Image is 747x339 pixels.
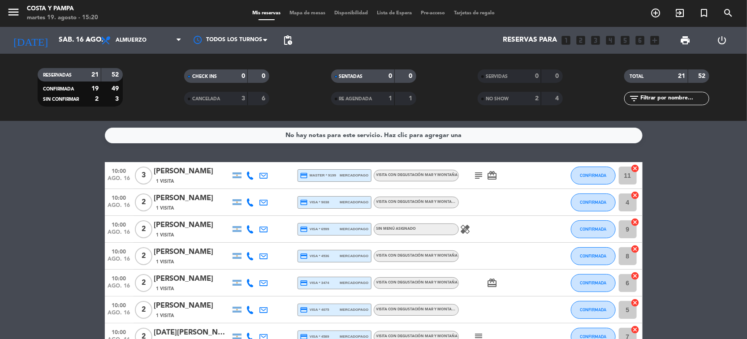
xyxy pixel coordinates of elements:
span: Visita con degustación Mar y Montaña [376,200,479,204]
div: LOG OUT [704,27,740,54]
strong: 6 [262,95,268,102]
span: 10:00 [108,300,130,310]
span: 2 [135,193,152,211]
span: Visita con degustación Mar y Montaña [376,173,458,177]
span: 10:00 [108,219,130,229]
span: 2 [135,247,152,265]
i: card_giftcard [487,170,498,181]
span: 1 Visita [156,312,174,319]
span: RESERVADAS [43,73,72,77]
strong: 21 [91,72,99,78]
i: cancel [631,245,640,253]
span: CONFIRMADA [580,307,606,312]
span: 10:00 [108,273,130,283]
span: mercadopago [340,307,368,313]
span: mercadopago [340,199,368,205]
span: Visita con degustación Mar y Montaña [376,335,458,338]
span: ago. 16 [108,256,130,266]
i: arrow_drop_down [83,35,94,46]
span: mercadopago [340,172,368,178]
span: Visita con degustación Mar y Montaña [376,254,458,257]
span: 3 [135,167,152,185]
span: CONFIRMADA [580,253,606,258]
strong: 0 [242,73,245,79]
i: looks_5 [619,34,631,46]
span: CONFIRMADA [580,334,606,339]
strong: 0 [535,73,539,79]
span: ago. 16 [108,283,130,293]
span: Mapa de mesas [285,11,330,16]
span: visa * 4075 [300,306,329,314]
strong: 4 [555,95,561,102]
span: Pre-acceso [416,11,449,16]
span: 1 Visita [156,178,174,185]
div: Costa y Pampa [27,4,98,13]
strong: 21 [678,73,686,79]
span: print [680,35,691,46]
button: CONFIRMADA [571,301,616,319]
span: master * 9199 [300,172,337,180]
span: Disponibilidad [330,11,372,16]
span: 10:00 [108,165,130,176]
i: looks_4 [605,34,616,46]
span: mercadopago [340,253,368,259]
i: search [723,8,734,18]
i: cancel [631,164,640,173]
span: mercadopago [340,280,368,286]
strong: 2 [535,95,539,102]
span: 1 Visita [156,232,174,239]
span: visa * 4536 [300,252,329,260]
i: looks_two [575,34,587,46]
span: CHECK INS [192,74,217,79]
span: 2 [135,301,152,319]
i: credit_card [300,198,308,206]
span: visa * 9038 [300,198,329,206]
strong: 52 [699,73,708,79]
span: pending_actions [282,35,293,46]
strong: 2 [95,96,99,102]
i: credit_card [300,306,308,314]
i: add_circle_outline [650,8,661,18]
span: , ARS 25000 [458,200,479,204]
span: Reservas para [503,36,557,44]
span: CONFIRMADA [580,173,606,178]
div: [PERSON_NAME] [154,273,230,285]
span: ago. 16 [108,176,130,186]
i: credit_card [300,172,308,180]
span: visa * 6599 [300,225,329,233]
i: cancel [631,218,640,227]
div: martes 19. agosto - 15:20 [27,13,98,22]
span: Sin menú asignado [376,227,416,231]
i: looks_6 [634,34,646,46]
span: 2 [135,274,152,292]
span: TOTAL [630,74,643,79]
i: looks_3 [590,34,601,46]
i: cancel [631,298,640,307]
div: [PERSON_NAME] [154,300,230,312]
span: 10:00 [108,326,130,337]
i: cancel [631,271,640,280]
span: CONFIRMADA [43,87,74,91]
button: CONFIRMADA [571,193,616,211]
strong: 49 [112,86,121,92]
strong: 1 [389,95,392,102]
span: 1 Visita [156,258,174,266]
span: Almuerzo [116,37,147,43]
i: credit_card [300,225,308,233]
span: ago. 16 [108,310,130,320]
strong: 0 [262,73,268,79]
i: exit_to_app [674,8,685,18]
span: CANCELADA [192,97,220,101]
button: CONFIRMADA [571,220,616,238]
i: power_settings_new [717,35,727,46]
span: 2 [135,220,152,238]
span: SENTADAS [339,74,363,79]
input: Filtrar por nombre... [639,94,709,103]
span: CONFIRMADA [580,280,606,285]
i: subject [474,170,484,181]
strong: 19 [91,86,99,92]
i: credit_card [300,252,308,260]
span: 1 Visita [156,205,174,212]
span: 10:00 [108,192,130,202]
i: [DATE] [7,30,54,50]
